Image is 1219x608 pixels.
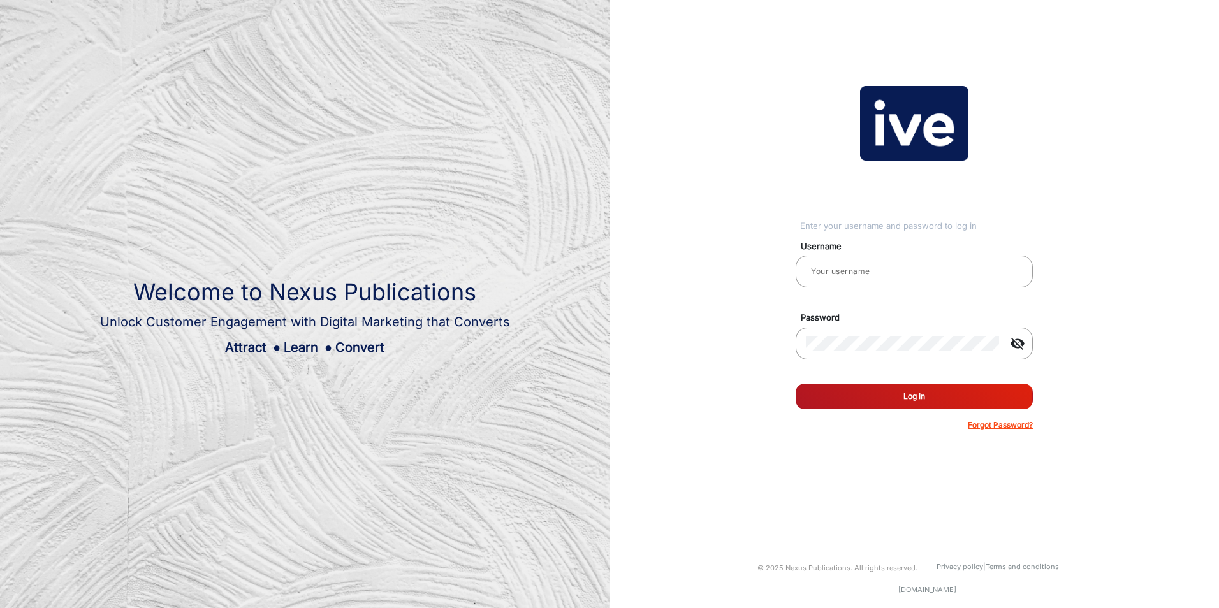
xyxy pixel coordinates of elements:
[100,312,510,331] div: Unlock Customer Engagement with Digital Marketing that Converts
[800,220,1033,233] div: Enter your username and password to log in
[986,562,1059,571] a: Terms and conditions
[791,312,1047,324] mat-label: Password
[757,563,917,572] small: © 2025 Nexus Publications. All rights reserved.
[1002,336,1033,351] mat-icon: visibility_off
[100,279,510,306] h1: Welcome to Nexus Publications
[325,340,332,355] span: ●
[860,86,968,161] img: vmg-logo
[937,562,983,571] a: Privacy policy
[898,585,956,594] a: [DOMAIN_NAME]
[806,264,1023,279] input: Your username
[100,338,510,357] div: Attract Learn Convert
[273,340,281,355] span: ●
[983,562,986,571] a: |
[791,240,1047,253] mat-label: Username
[796,384,1033,409] button: Log In
[968,419,1033,431] p: Forgot Password?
